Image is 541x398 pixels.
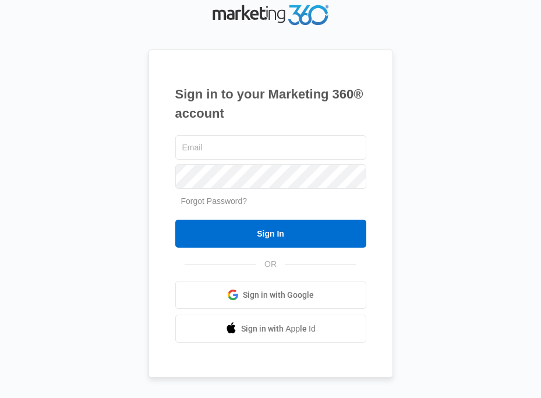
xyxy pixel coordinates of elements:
[256,258,285,270] span: OR
[181,196,247,206] a: Forgot Password?
[175,281,366,309] a: Sign in with Google
[175,135,366,160] input: Email
[241,323,316,335] span: Sign in with Apple Id
[243,289,314,301] span: Sign in with Google
[175,220,366,248] input: Sign In
[175,315,366,343] a: Sign in with Apple Id
[175,84,366,123] h1: Sign in to your Marketing 360® account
